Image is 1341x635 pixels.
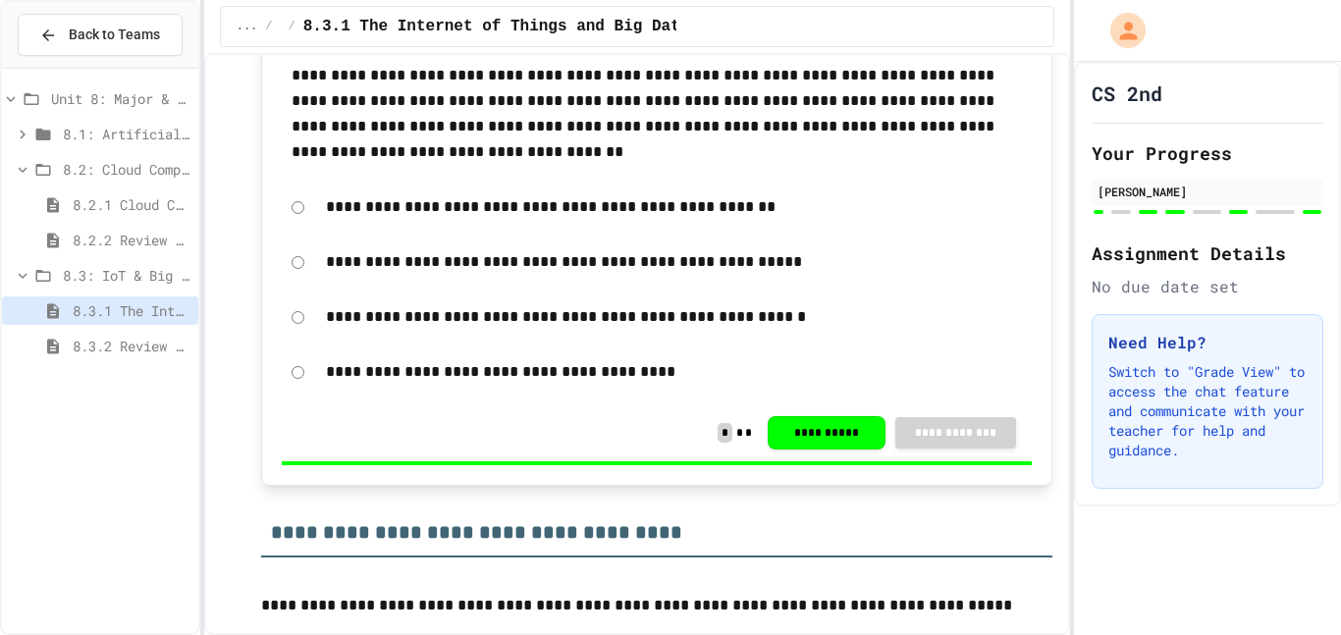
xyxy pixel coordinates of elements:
h2: Assignment Details [1092,239,1323,267]
div: My Account [1090,8,1151,53]
span: 8.2: Cloud Computing [63,159,190,180]
button: Back to Teams [18,14,183,56]
span: ... [237,19,258,34]
h2: Your Progress [1092,139,1323,167]
span: 8.2.2 Review - Cloud Computing [73,230,190,250]
span: / [289,19,295,34]
span: Back to Teams [69,25,160,45]
div: [PERSON_NAME] [1098,183,1317,200]
span: / [265,19,272,34]
span: 8.3: IoT & Big Data [63,265,190,286]
h1: CS 2nd [1092,79,1162,107]
h3: Need Help? [1108,331,1307,354]
span: 8.3.1 The Internet of Things and Big Data: Our Connected Digital World [73,300,190,321]
span: Unit 8: Major & Emerging Technologies [51,88,190,109]
span: 8.3.2 Review - The Internet of Things and Big Data [73,336,190,356]
span: 8.3.1 The Internet of Things and Big Data: Our Connected Digital World [303,15,963,38]
span: 8.2.1 Cloud Computing: Transforming the Digital World [73,194,190,215]
span: 8.1: Artificial Intelligence Basics [63,124,190,144]
div: No due date set [1092,275,1323,298]
p: Switch to "Grade View" to access the chat feature and communicate with your teacher for help and ... [1108,362,1307,460]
